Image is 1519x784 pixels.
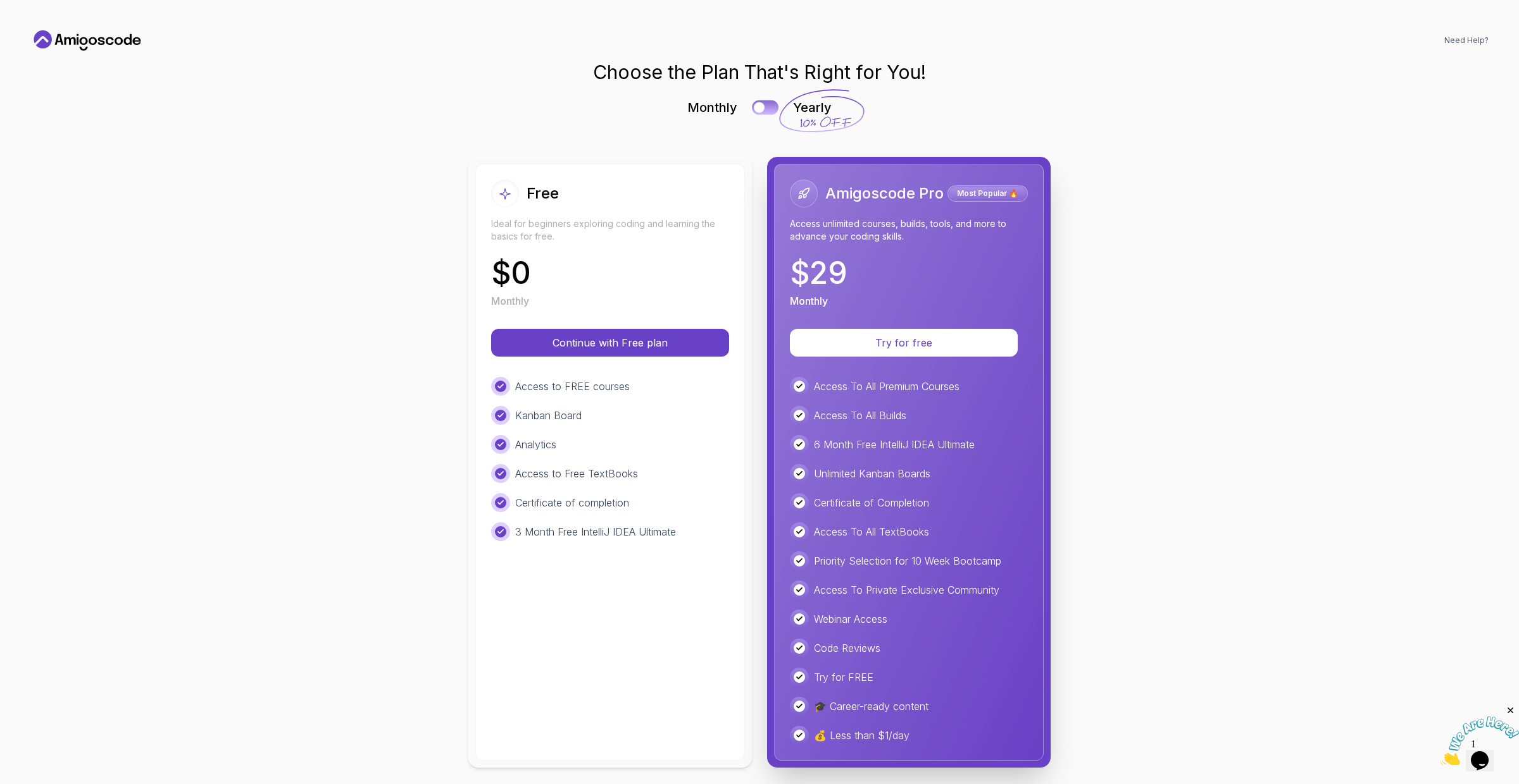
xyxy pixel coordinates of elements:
[30,30,144,51] a: Home link
[1441,705,1519,765] iframe: chat widget
[515,495,629,510] p: Certificate of completion
[814,437,975,452] p: 6 Month Free IntelliJ IDEA Ultimate
[814,640,880,656] p: Code Reviews
[814,611,887,627] p: Webinar Access
[491,217,729,243] p: Ideal for beginners exploring coding and learning the basics for free.
[814,553,1001,568] p: Priority Selection for 10 Week Bootcamp
[593,61,926,83] h1: Choose the Plan That's Right for You!
[515,437,556,452] p: Analytics
[805,335,1003,350] p: Try for free
[814,524,929,539] p: Access To All TextBooks
[814,728,910,743] p: 💰 Less than $1/day
[687,99,737,116] p: Monthly
[949,187,1026,200] p: Most Popular 🔥
[491,329,729,357] button: Continue with Free plan
[515,408,582,423] p: Kanban Board
[5,5,10,16] span: 1
[814,582,999,597] p: Access To Private Exclusive Community
[790,329,1018,357] button: Try for free
[491,293,529,309] p: Monthly
[527,183,559,204] h2: Free
[790,293,828,309] p: Monthly
[814,699,928,714] p: 🎓 Career-ready content
[790,258,847,288] p: $ 29
[825,183,944,204] h2: Amigoscode Pro
[814,408,906,423] p: Access To All Builds
[506,335,714,350] p: Continue with Free plan
[814,466,930,481] p: Unlimited Kanban Boards
[515,524,676,539] p: 3 Month Free IntelliJ IDEA Ultimate
[814,495,929,510] p: Certificate of Completion
[814,379,960,394] p: Access To All Premium Courses
[814,670,873,685] p: Try for FREE
[491,258,531,288] p: $ 0
[790,217,1028,243] p: Access unlimited courses, builds, tools, and more to advance your coding skills.
[515,466,638,481] p: Access to Free TextBooks
[1444,35,1489,46] a: Need Help?
[515,379,630,394] p: Access to FREE courses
